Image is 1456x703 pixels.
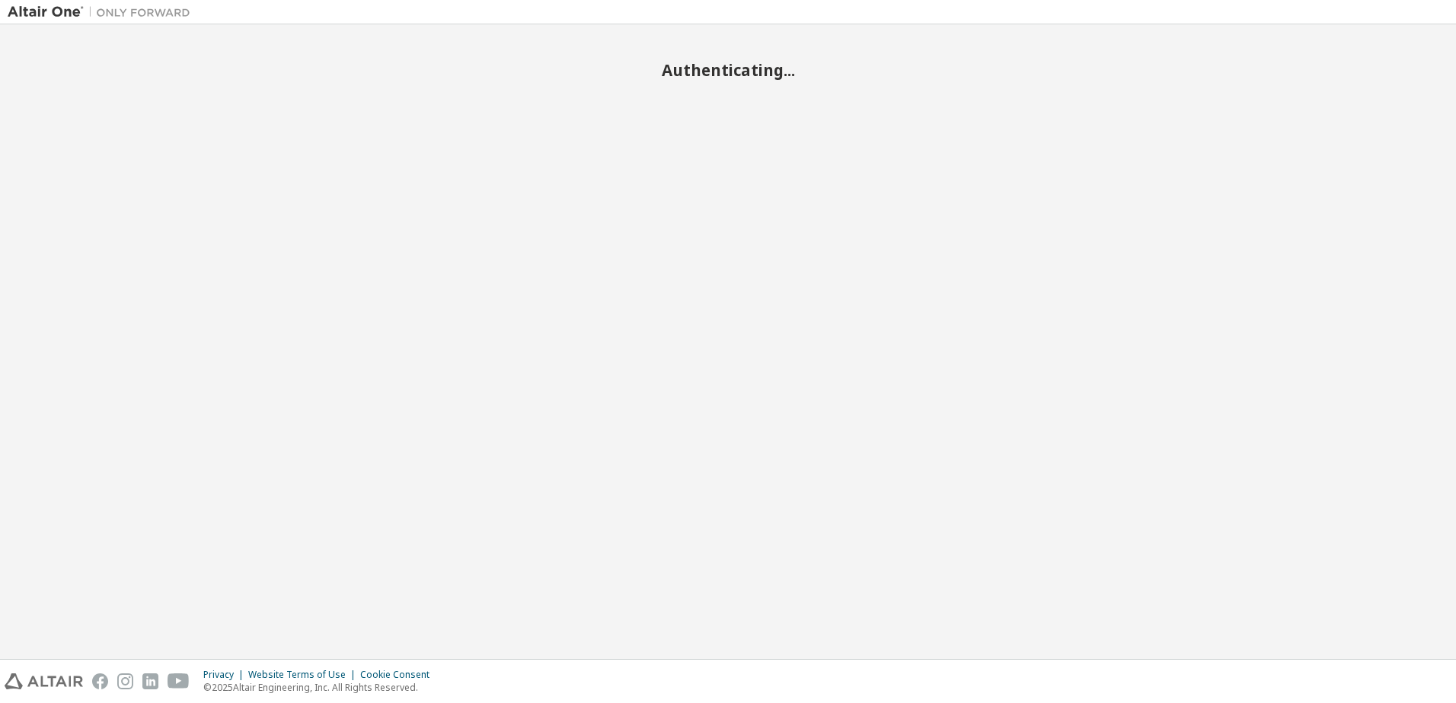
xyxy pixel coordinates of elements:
[142,673,158,689] img: linkedin.svg
[8,60,1448,80] h2: Authenticating...
[168,673,190,689] img: youtube.svg
[248,669,360,681] div: Website Terms of Use
[360,669,439,681] div: Cookie Consent
[203,669,248,681] div: Privacy
[203,681,439,694] p: © 2025 Altair Engineering, Inc. All Rights Reserved.
[117,673,133,689] img: instagram.svg
[8,5,198,20] img: Altair One
[92,673,108,689] img: facebook.svg
[5,673,83,689] img: altair_logo.svg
